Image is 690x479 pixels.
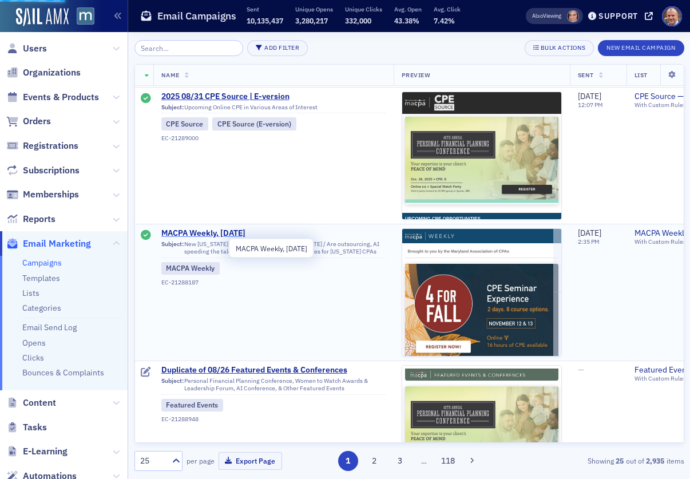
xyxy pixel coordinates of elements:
span: Katie Foo [567,10,579,22]
div: Draft [141,367,151,378]
span: Events & Products [23,91,99,104]
span: Subscriptions [23,164,80,177]
span: Users [23,42,47,55]
p: Unique Opens [295,5,333,13]
span: 332,000 [345,16,371,25]
div: New [US_STATE] CPE reporting rules coming [DATE] / Are outsourcing, AI speeding the talent shorta... [161,240,386,258]
button: Add Filter [247,40,308,56]
span: Viewing [532,12,561,20]
h1: Email Campaigns [157,9,236,23]
span: Organizations [23,66,81,79]
label: per page [187,456,215,466]
a: Content [6,397,56,409]
img: SailAMX [77,7,94,25]
div: EC-21288187 [161,279,386,286]
span: 3,280,217 [295,16,328,25]
div: CPE Source [161,117,209,130]
span: … [416,456,432,466]
span: Subject: [161,377,184,392]
span: E-Learning [23,445,68,458]
p: Avg. Click [434,5,461,13]
div: Personal Financial Planning Conference, Women to Watch Awards & Leadership Forum, AI Conference, ... [161,377,386,395]
button: New Email Campaign [598,40,684,56]
span: Registrations [23,140,78,152]
a: Orders [6,115,51,128]
div: EC-21288948 [161,415,386,423]
button: Export Page [219,452,282,470]
div: Featured Events [161,399,224,411]
div: Upcoming Online CPE in Various Areas of Interest [161,104,386,114]
span: Email Marketing [23,237,91,250]
a: Email Send Log [22,322,77,332]
a: 2025 08/31 CPE Source | E-version [161,92,386,102]
span: Tasks [23,421,47,434]
span: Preview [402,71,431,79]
a: Bounces & Complaints [22,367,104,378]
span: 43.38% [394,16,419,25]
div: Showing out of items [509,456,684,466]
div: Bulk Actions [541,45,585,51]
img: SailAMX [16,8,69,26]
button: Bulk Actions [525,40,594,56]
span: Reports [23,213,55,225]
input: Search… [134,40,244,56]
strong: 25 [614,456,626,466]
button: 2 [364,451,384,471]
span: [DATE] [578,91,601,101]
a: Registrations [6,140,78,152]
a: View Homepage [69,7,94,27]
span: Orders [23,115,51,128]
a: New Email Campaign [598,42,684,52]
p: Avg. Open [394,5,422,13]
div: MACPA Weekly, [DATE] [229,239,314,258]
div: 25 [140,455,165,467]
a: Categories [22,303,61,313]
a: Email Marketing [6,237,91,250]
p: Unique Clicks [345,5,382,13]
span: Subject: [161,240,184,255]
span: Memberships [23,188,79,201]
time: 2:35 PM [578,237,600,246]
a: Campaigns [22,258,62,268]
a: Clicks [22,353,44,363]
a: Templates [22,273,60,283]
span: [DATE] [578,228,601,238]
span: Sent [578,71,594,79]
div: Also [532,12,543,19]
a: Reports [6,213,55,225]
span: 7.42% [434,16,455,25]
a: Lists [22,288,39,298]
strong: 2,935 [644,456,667,466]
span: 10,135,437 [247,16,283,25]
p: Sent [247,5,283,13]
a: Memberships [6,188,79,201]
a: Opens [22,338,46,348]
span: Content [23,397,56,409]
button: 3 [390,451,410,471]
div: EC-21289000 [161,134,386,142]
div: Sent [141,93,151,105]
button: 1 [338,451,358,471]
span: Name [161,71,180,79]
div: CPE Source (E-version) [212,117,296,130]
div: Sent [141,230,151,242]
a: Duplicate of 08/26 Featured Events & Conferences [161,365,386,375]
span: — [578,365,584,375]
span: List [635,71,648,79]
a: Events & Products [6,91,99,104]
span: Profile [662,6,682,26]
span: Subject: [161,104,184,111]
a: Subscriptions [6,164,80,177]
button: 118 [438,451,458,471]
a: E-Learning [6,445,68,458]
div: Support [598,11,638,21]
div: MACPA Weekly [161,262,220,275]
a: Tasks [6,421,47,434]
a: Organizations [6,66,81,79]
a: MACPA Weekly, [DATE] [161,228,386,239]
a: Users [6,42,47,55]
